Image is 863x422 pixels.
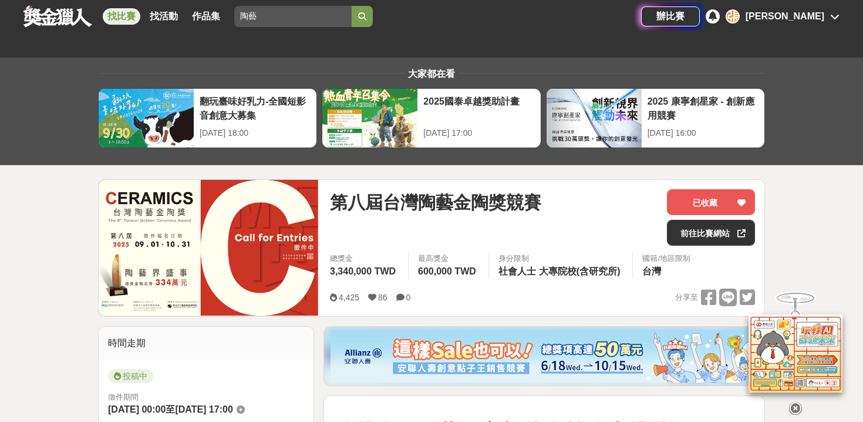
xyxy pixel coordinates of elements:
span: 投稿中 [108,369,153,383]
a: 2025 康寧創星家 - 創新應用競賽[DATE] 16:00 [546,88,765,148]
a: 辦比賽 [641,6,700,26]
div: 翻玩臺味好乳力-全國短影音創意大募集 [200,95,311,121]
img: Cover Image [99,180,318,316]
span: 大家都在看 [405,69,458,79]
div: 國籍/地區限制 [642,253,690,264]
div: [DATE] 17:00 [423,127,534,139]
a: 2025國泰卓越獎助計畫[DATE] 17:00 [322,88,541,148]
span: 總獎金 [330,253,399,264]
span: 分享至 [675,289,698,306]
div: [DATE] 16:00 [648,127,759,139]
span: [DATE] 00:00 [108,404,166,414]
span: 大專院校(含研究所) [539,266,621,276]
a: 翻玩臺味好乳力-全國短影音創意大募集[DATE] 18:00 [98,88,317,148]
span: 3,340,000 TWD [330,266,396,276]
span: 0 [406,293,411,302]
span: 至 [166,404,175,414]
span: 徵件期間 [108,393,139,401]
input: 2025「洗手新日常：全民 ALL IN」洗手歌全台徵選 [234,6,352,27]
img: dcc59076-91c0-4acb-9c6b-a1d413182f46.png [331,330,758,383]
div: [DATE] 18:00 [200,127,311,139]
button: 已收藏 [667,189,755,215]
span: 86 [378,293,387,302]
a: 作品集 [187,8,225,25]
img: d2146d9a-e6f6-4337-9592-8cefde37ba6b.png [749,314,842,393]
div: [PERSON_NAME] [746,9,824,24]
a: 前往比賽網站 [667,220,755,246]
span: 600,000 TWD [418,266,476,276]
span: 最高獎金 [418,253,479,264]
div: 2025 康寧創星家 - 創新應用競賽 [648,95,759,121]
div: 2025國泰卓越獎助計畫 [423,95,534,121]
span: 社會人士 [498,266,536,276]
div: 張 [726,9,740,24]
div: 身分限制 [498,253,623,264]
span: [DATE] 17:00 [175,404,232,414]
span: 第八屆台灣陶藝金陶獎競賽 [330,189,541,216]
a: 找比賽 [103,8,140,25]
a: 找活動 [145,8,183,25]
span: 台灣 [642,266,661,276]
span: 4,425 [339,293,359,302]
div: 時間走期 [99,327,313,360]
